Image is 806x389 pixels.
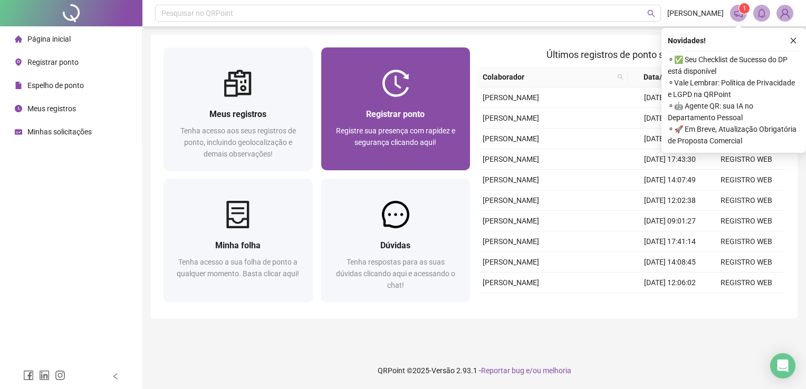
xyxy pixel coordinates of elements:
span: search [647,9,655,17]
span: Registre sua presença com rapidez e segurança clicando aqui! [336,127,455,147]
span: search [617,74,623,80]
span: Data/Hora [632,71,689,83]
span: [PERSON_NAME] [483,114,539,122]
span: environment [15,59,22,66]
span: file [15,82,22,89]
div: Open Intercom Messenger [770,353,795,378]
td: [DATE] 08:44:00 [632,129,708,149]
td: REGISTRO WEB [708,211,785,231]
img: 87183 [777,5,793,21]
span: [PERSON_NAME] [483,196,539,205]
td: REGISTRO WEB [708,252,785,273]
td: [DATE] 14:14:47 [632,87,708,108]
span: Novidades ! [668,35,706,46]
sup: 1 [739,3,750,14]
span: 1 [743,5,746,12]
td: [DATE] 14:08:45 [632,252,708,273]
td: REGISTRO WEB [708,273,785,293]
span: [PERSON_NAME] [483,155,539,163]
span: close [790,37,797,44]
span: home [15,35,22,43]
span: ⚬ Vale Lembrar: Política de Privacidade e LGPD na QRPoint [668,77,800,100]
span: Registrar ponto [366,109,425,119]
a: Registrar pontoRegistre sua presença com rapidez e segurança clicando aqui! [321,47,471,170]
span: [PERSON_NAME] [483,134,539,143]
span: [PERSON_NAME] [483,258,539,266]
footer: QRPoint © 2025 - 2.93.1 - [142,352,806,389]
td: [DATE] 12:02:38 [632,190,708,211]
span: Tenha acesso aos seus registros de ponto, incluindo geolocalização e demais observações! [180,127,296,158]
td: [DATE] 09:05:06 [632,293,708,314]
span: left [112,373,119,380]
span: [PERSON_NAME] [483,278,539,287]
span: schedule [15,128,22,135]
span: Minha folha [215,240,261,250]
th: Data/Hora [628,67,702,87]
a: Meus registrosTenha acesso aos seus registros de ponto, incluindo geolocalização e demais observa... [164,47,313,170]
span: bell [757,8,766,18]
span: Meus registros [209,109,266,119]
td: REGISTRO WEB [708,231,785,252]
span: ⚬ 🤖 Agente QR: sua IA no Departamento Pessoal [668,100,800,123]
td: [DATE] 17:43:30 [632,149,708,170]
td: [DATE] 17:41:14 [632,231,708,252]
a: DúvidasTenha respostas para as suas dúvidas clicando aqui e acessando o chat! [321,179,471,302]
span: Reportar bug e/ou melhoria [481,366,571,375]
td: REGISTRO WEB [708,149,785,170]
span: [PERSON_NAME] [483,217,539,225]
span: Versão [431,366,455,375]
a: Minha folhaTenha acesso a sua folha de ponto a qualquer momento. Basta clicar aqui! [164,179,313,302]
span: Últimos registros de ponto sincronizados [546,49,717,60]
span: Minhas solicitações [27,128,92,136]
span: search [615,69,626,85]
span: instagram [55,370,65,381]
td: [DATE] 14:07:49 [632,170,708,190]
td: [DATE] 09:01:27 [632,211,708,231]
td: REGISTRO WEB [708,170,785,190]
span: Tenha respostas para as suas dúvidas clicando aqui e acessando o chat! [336,258,455,289]
td: [DATE] 12:01:26 [632,108,708,129]
span: Colaborador [483,71,613,83]
span: [PERSON_NAME] [483,237,539,246]
span: facebook [23,370,34,381]
span: [PERSON_NAME] [483,93,539,102]
span: Registrar ponto [27,58,79,66]
span: Meus registros [27,104,76,113]
span: linkedin [39,370,50,381]
span: clock-circle [15,105,22,112]
td: REGISTRO WEB [708,293,785,314]
td: [DATE] 12:06:02 [632,273,708,293]
span: [PERSON_NAME] [667,7,724,19]
span: Página inicial [27,35,71,43]
span: ⚬ 🚀 Em Breve, Atualização Obrigatória de Proposta Comercial [668,123,800,147]
span: Espelho de ponto [27,81,84,90]
span: ⚬ ✅ Seu Checklist de Sucesso do DP está disponível [668,54,800,77]
span: notification [734,8,743,18]
span: [PERSON_NAME] [483,176,539,184]
td: REGISTRO WEB [708,190,785,211]
span: Tenha acesso a sua folha de ponto a qualquer momento. Basta clicar aqui! [177,258,299,278]
span: Dúvidas [380,240,410,250]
